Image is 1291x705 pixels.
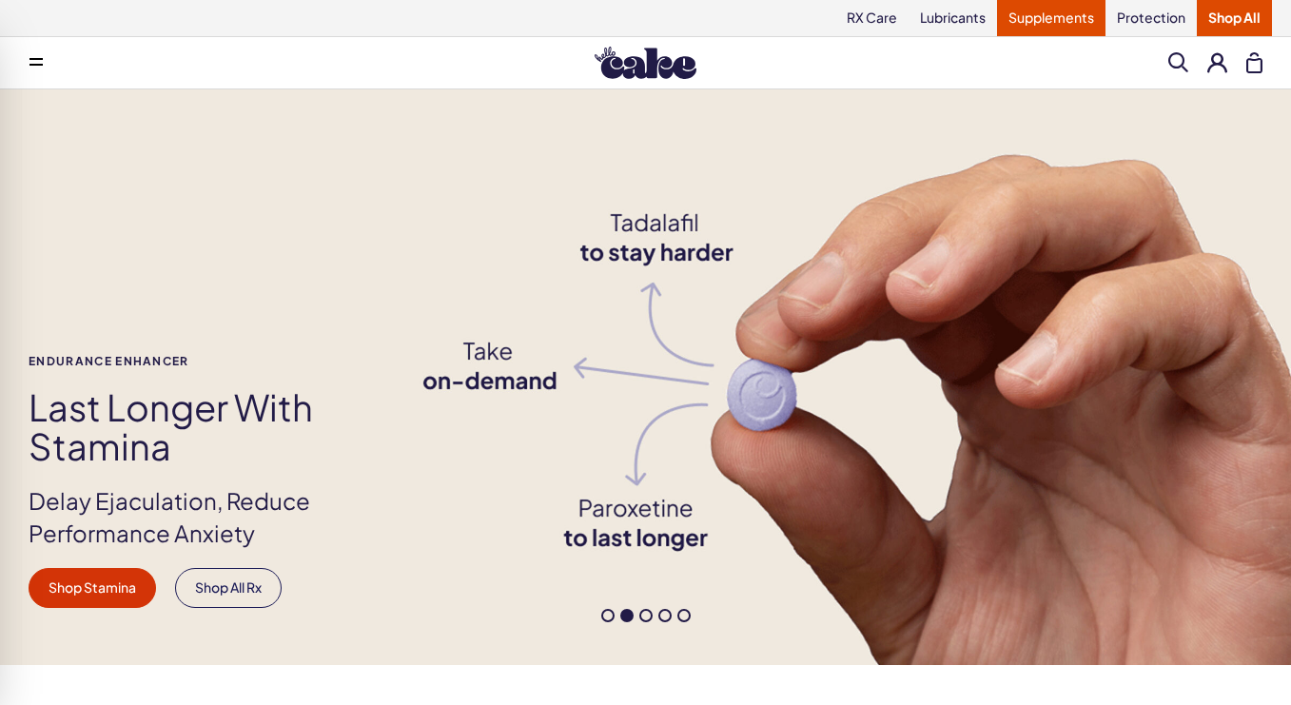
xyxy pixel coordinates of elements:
[29,568,156,608] a: Shop Stamina
[595,47,696,79] img: Hello Cake
[29,387,392,467] h1: Last Longer with Stamina
[29,355,392,367] span: Endurance Enhancer
[175,568,282,608] a: Shop All Rx
[29,485,392,549] p: Delay Ejaculation, Reduce Performance Anxiety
